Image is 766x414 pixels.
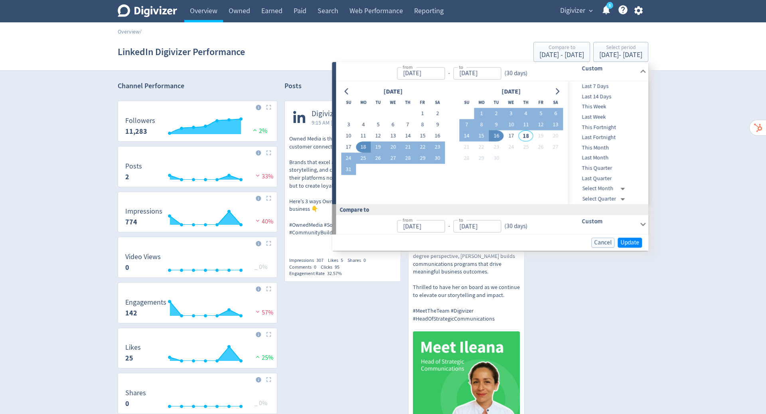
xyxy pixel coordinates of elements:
th: Tuesday [371,97,385,108]
div: Select Quarter [582,194,628,204]
img: Placeholder [266,196,271,201]
th: Saturday [430,97,445,108]
div: Clicks [321,264,344,271]
span: 307 [316,257,324,263]
button: 28 [401,153,415,164]
div: - [445,222,453,231]
svg: Impressions 774 [121,208,274,229]
text: 5 [609,3,611,8]
label: to [459,216,463,223]
strong: 0 [125,263,129,272]
div: Last 14 Days [568,91,647,102]
img: Placeholder [266,332,271,337]
button: 16 [489,131,503,142]
div: Comments [289,264,321,271]
th: Wednesday [385,97,400,108]
button: 21 [401,142,415,153]
button: Go to next month [551,86,563,97]
div: Last Week [568,112,647,122]
button: 1 [474,108,489,119]
button: 20 [548,131,563,142]
span: 2% [251,127,267,135]
svg: Shares 0 [121,389,274,410]
button: 14 [459,131,474,142]
button: 17 [341,142,356,153]
a: Overview [118,28,140,35]
div: - [445,69,453,78]
button: 18 [356,142,371,153]
button: 11 [519,119,533,131]
strong: 2 [125,172,129,182]
span: This Week [568,103,647,111]
dt: Engagements [125,298,166,307]
th: Wednesday [503,97,518,108]
button: 21 [459,142,474,153]
button: 4 [519,108,533,119]
button: Digivizer [557,4,595,17]
h2: Channel Performance [118,81,277,91]
button: 29 [474,153,489,164]
div: Engagement Rate [289,270,346,277]
button: 1 [415,108,430,119]
button: 2 [430,108,445,119]
span: 25% [254,354,273,362]
span: 95 [335,264,340,270]
div: [DATE] [381,86,405,97]
div: Last Quarter [568,173,647,184]
button: 31 [341,164,356,175]
div: Impressions [289,257,328,264]
button: 12 [371,131,385,142]
p: Owned Media is the strategy for building real customer connections. Brands that excel at personal... [289,135,396,237]
label: from [403,216,413,223]
dt: Impressions [125,207,162,216]
button: 16 [430,131,445,142]
div: This Fortnight [568,122,647,133]
span: _ 0% [255,263,267,271]
span: / [140,28,142,35]
button: 9 [430,119,445,131]
button: 8 [474,119,489,131]
div: Shares [347,257,370,264]
button: Cancel [591,238,614,248]
h2: Posts [284,81,302,93]
strong: 11,283 [125,127,147,136]
div: [DATE] - [DATE] [539,52,584,59]
div: Select Month [582,184,628,194]
button: 5 [533,108,548,119]
span: 40% [254,218,273,226]
button: 6 [548,108,563,119]
div: from-to(30 days)Custom [336,215,648,234]
a: Digivizer9:15 AM [DATE] AESTOwned Media is the strategy for building real customer connections. B... [285,101,401,251]
button: 19 [533,131,548,142]
button: 27 [385,153,400,164]
span: 33% [254,172,273,180]
h6: Custom [582,216,636,226]
span: This Quarter [568,164,647,172]
button: 23 [489,142,503,153]
span: This Fortnight [568,123,647,132]
div: from-to(30 days)Custom [336,81,648,204]
dt: Posts [125,162,142,171]
button: 29 [415,153,430,164]
span: Digivizer [312,109,359,119]
th: Friday [415,97,430,108]
img: Placeholder [266,241,271,246]
span: Last Week [568,113,647,121]
button: 6 [385,119,400,131]
button: 5 [371,119,385,131]
button: 18 [519,131,533,142]
span: This Month [568,143,647,152]
strong: 142 [125,308,137,318]
h1: LinkedIn Digivizer Performance [118,39,245,65]
div: Likes [328,257,347,264]
button: 22 [415,142,430,153]
img: Placeholder [266,377,271,382]
button: Go to previous month [341,86,353,97]
img: Placeholder [266,105,271,110]
dt: Followers [125,116,155,125]
button: Update [618,238,642,248]
button: 30 [489,153,503,164]
button: 14 [401,131,415,142]
button: 2 [489,108,503,119]
img: Placeholder [266,150,271,155]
